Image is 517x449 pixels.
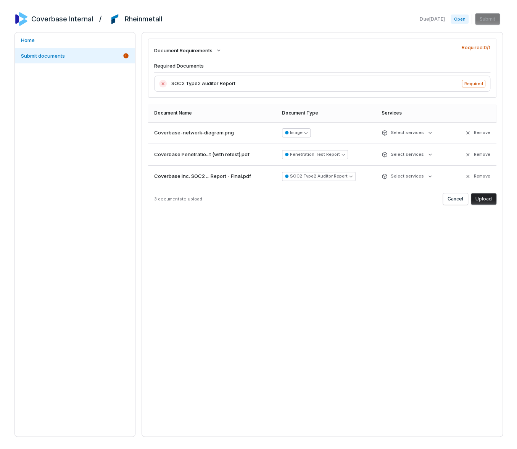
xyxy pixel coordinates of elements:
span: Open [451,15,468,24]
button: Select services [379,126,435,140]
button: Select services [379,170,435,183]
span: Required: 0 / 1 [462,45,490,51]
span: Coverbase Inc. SOC2 ... Report - Final.pdf [154,173,251,180]
span: Required [462,80,485,87]
h2: Coverbase Internal [31,14,93,24]
th: Services [377,104,450,122]
span: Submit documents [21,53,65,59]
button: SOC2 Type2 Auditor Report [282,172,356,181]
th: Document Name [148,104,277,122]
button: Select services [379,148,435,162]
button: Cancel [443,193,468,205]
th: Document Type [277,104,377,122]
button: Remove [462,126,493,140]
button: Image [282,128,311,137]
h2: Rheinmetall [125,14,162,24]
h4: Required Documents [154,62,490,73]
button: Penetration Test Report [282,150,348,159]
button: Document Requirements [152,42,224,58]
button: Upload [471,193,496,205]
a: Home [15,32,135,48]
span: Due [DATE] [420,16,445,22]
span: 3 documents to upload [154,196,202,202]
span: SOC2 Type2 Auditor Report [171,80,457,87]
span: Coverbase-network-diagram.png [154,129,234,137]
h2: / [99,12,102,24]
button: Remove [462,148,493,162]
button: Remove [462,170,493,183]
span: Coverbase Penetratio...t (with retest).pdf [154,151,250,158]
a: Submit documents [15,48,135,63]
span: Document Requirements [154,47,213,54]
